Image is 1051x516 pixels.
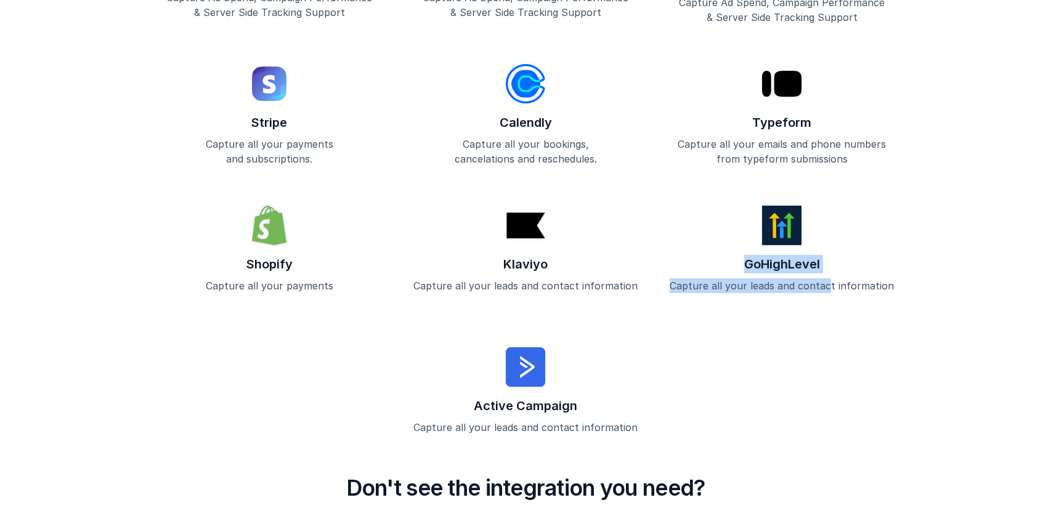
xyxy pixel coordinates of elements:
[407,420,644,435] p: Capture all your leads and contact information
[70,383,507,409] div: Playbar
[545,383,575,409] button: Mute
[151,278,388,293] p: Capture all your payments
[25,108,222,150] p: Let us know if you have any questions!
[575,383,606,409] button: Show settings menu
[164,415,206,424] span: Messages
[123,384,246,433] button: Messages
[25,20,49,44] div: Profile image for adeola
[663,113,900,132] p: Typeform
[407,278,644,308] p: Capture all your leads and contact information
[289,474,762,501] p: Don't see the integration you need?
[25,87,222,108] p: Hi there 👋
[606,383,636,409] button: Fullscreen
[151,113,388,132] p: Stripe
[636,383,728,409] a: Wistia Logo -- Learn More
[407,397,644,415] p: Active Campaign
[151,255,388,273] p: Shopify
[151,137,388,166] p: Capture all your payments and subscriptions.
[515,383,545,409] button: Show captions menu
[47,415,75,424] span: Home
[407,137,644,166] p: Capture all your bookings, cancelations and reschedules.
[316,161,411,222] button: Play Video: NYC Demo Video Full
[212,20,234,42] div: Close
[407,255,644,273] p: Klaviyo
[663,278,900,293] p: Capture all your leads and contact information
[663,255,900,273] p: GoHighLevel
[407,113,644,132] p: Calendly
[663,137,900,166] p: Capture all your emails and phone numbers from typeform submissions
